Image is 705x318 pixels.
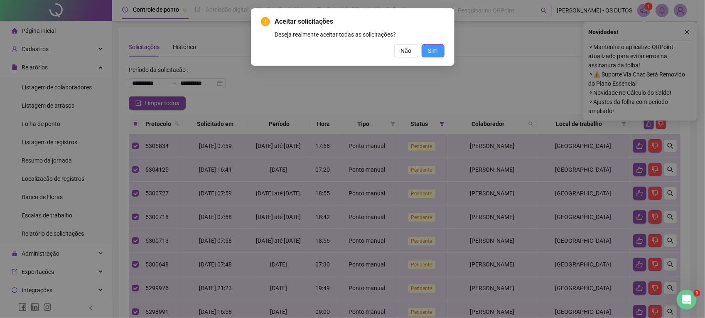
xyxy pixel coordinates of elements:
[394,44,418,57] button: Não
[422,44,445,57] button: Sim
[275,30,445,39] div: Deseja realmente aceitar todas as solicitações?
[401,46,412,55] span: Não
[261,17,270,26] span: exclamation-circle
[275,17,445,27] span: Aceitar solicitações
[694,290,700,296] span: 1
[677,290,697,310] iframe: Intercom live chat
[428,46,438,55] span: Sim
